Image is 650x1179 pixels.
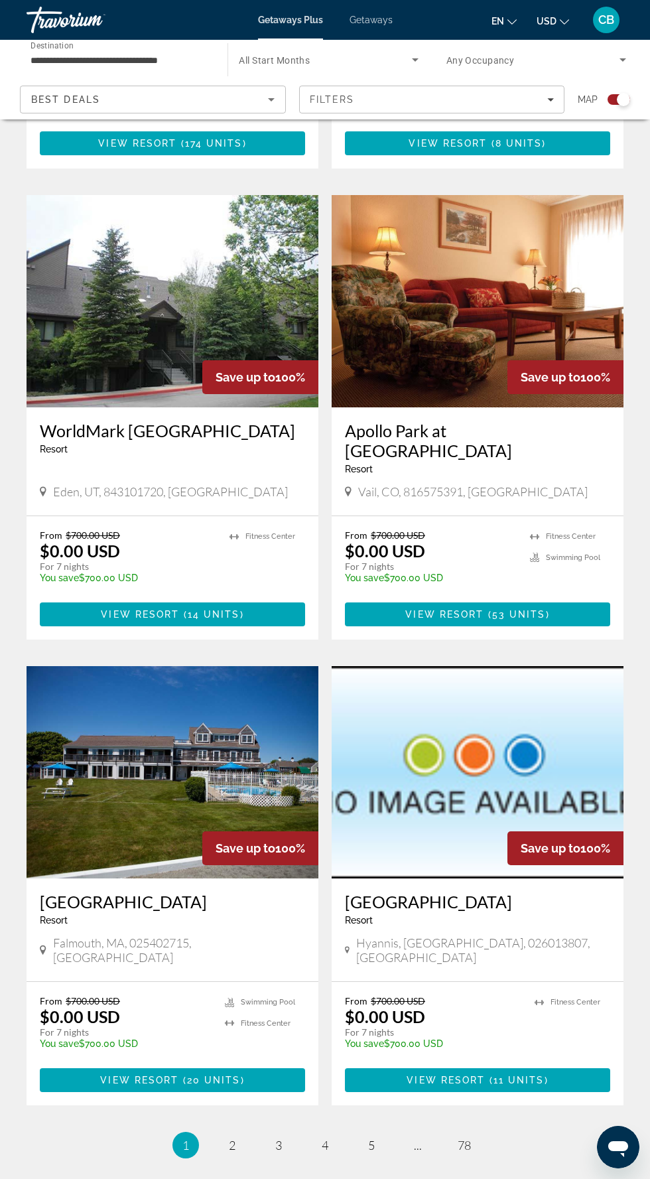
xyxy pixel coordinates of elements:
[322,1138,328,1152] span: 4
[485,1075,548,1085] span: ( )
[356,936,610,965] span: Hyannis, [GEOGRAPHIC_DATA], 026013807, [GEOGRAPHIC_DATA]
[546,532,596,541] span: Fitness Center
[53,484,288,499] span: Eden, UT, 843101720, [GEOGRAPHIC_DATA]
[31,40,74,50] span: Destination
[310,94,355,105] span: Filters
[458,1138,471,1152] span: 78
[332,195,623,407] img: Apollo Park at Vail
[66,529,120,541] span: $700.00 USD
[345,1068,610,1092] button: View Resort(11 units)
[537,16,556,27] span: USD
[98,138,176,149] span: View Resort
[40,892,305,912] a: [GEOGRAPHIC_DATA]
[40,1026,212,1038] p: For 7 nights
[521,841,580,855] span: Save up to
[495,138,543,149] span: 8 units
[345,1026,521,1038] p: For 7 nights
[546,553,600,562] span: Swimming Pool
[40,529,62,541] span: From
[491,11,517,31] button: Change language
[176,138,246,149] span: ( )
[101,609,179,620] span: View Resort
[53,936,305,965] span: Falmouth, MA, 025402715, [GEOGRAPHIC_DATA]
[179,609,243,620] span: ( )
[345,561,517,573] p: For 7 nights
[216,841,275,855] span: Save up to
[40,561,216,573] p: For 7 nights
[589,6,623,34] button: User Menu
[27,666,318,878] img: Beachside Village
[409,138,487,149] span: View Resort
[100,1075,178,1085] span: View Resort
[414,1138,422,1152] span: ...
[484,609,549,620] span: ( )
[492,609,546,620] span: 53 units
[350,15,393,25] a: Getaways
[405,609,484,620] span: View Resort
[40,573,216,583] p: $700.00 USD
[27,195,318,407] img: WorldMark Wolf Creek
[345,995,367,1006] span: From
[275,1138,282,1152] span: 3
[241,998,295,1006] span: Swimming Pool
[66,995,120,1006] span: $700.00 USD
[40,131,305,155] button: View Resort(174 units)
[27,1132,623,1158] nav: Pagination
[185,138,243,149] span: 174 units
[40,573,79,583] span: You save
[345,602,610,626] button: View Resort(53 units)
[40,915,68,926] span: Resort
[407,1075,485,1085] span: View Resort
[345,421,610,460] a: Apollo Park at [GEOGRAPHIC_DATA]
[597,1126,639,1168] iframe: Button to launch messaging window
[537,11,569,31] button: Change currency
[368,1138,375,1152] span: 5
[521,370,580,384] span: Save up to
[371,529,425,541] span: $700.00 USD
[229,1138,235,1152] span: 2
[40,1038,212,1049] p: $700.00 USD
[40,444,68,454] span: Resort
[345,1038,521,1049] p: $700.00 USD
[40,995,62,1006] span: From
[178,1075,244,1085] span: ( )
[40,602,305,626] button: View Resort(14 units)
[345,1006,425,1026] p: $0.00 USD
[345,541,425,561] p: $0.00 USD
[332,666,623,878] img: Courtyard Resort
[345,529,367,541] span: From
[493,1075,545,1085] span: 11 units
[487,138,547,149] span: ( )
[27,3,159,37] a: Travorium
[40,541,120,561] p: $0.00 USD
[371,995,425,1006] span: $700.00 USD
[345,573,517,583] p: $700.00 USD
[345,573,384,583] span: You save
[507,831,623,865] div: 100%
[551,998,600,1006] span: Fitness Center
[40,1068,305,1092] button: View Resort(20 units)
[40,421,305,441] a: WorldMark [GEOGRAPHIC_DATA]
[345,131,610,155] a: View Resort(8 units)
[345,464,373,474] span: Resort
[345,892,610,912] a: [GEOGRAPHIC_DATA]
[446,55,515,66] span: Any Occupancy
[40,1038,79,1049] span: You save
[239,55,310,66] span: All Start Months
[345,915,373,926] span: Resort
[182,1138,189,1152] span: 1
[40,1006,120,1026] p: $0.00 USD
[202,360,318,394] div: 100%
